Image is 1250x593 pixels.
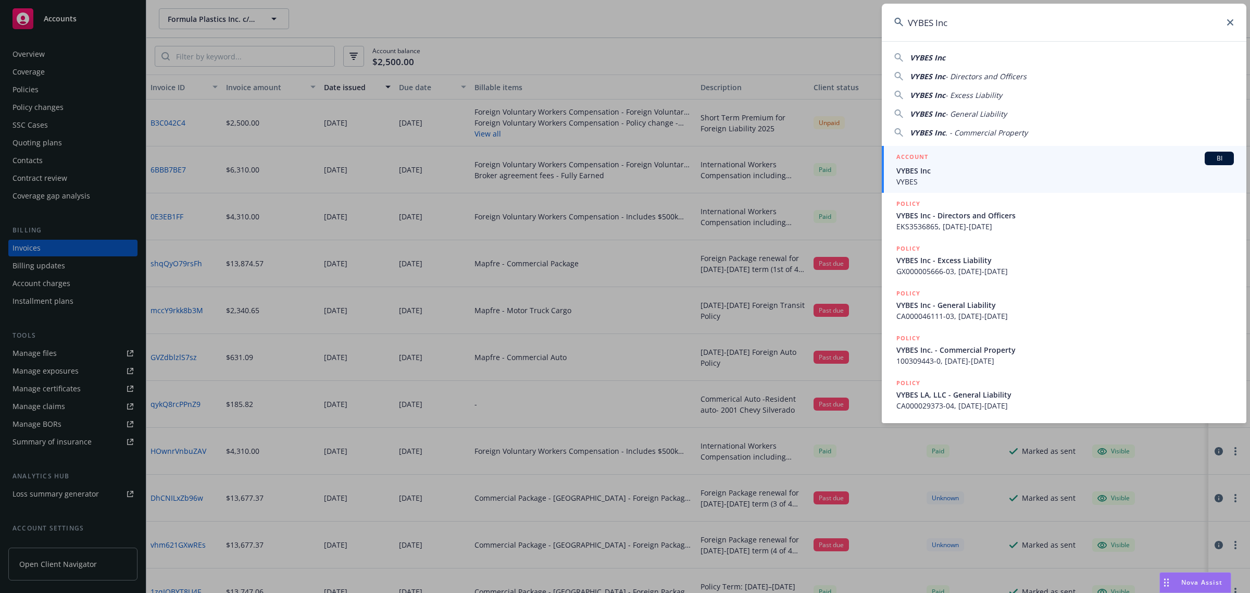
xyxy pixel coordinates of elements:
[896,210,1234,221] span: VYBES Inc - Directors and Officers
[945,109,1007,119] span: - General Liability
[910,71,945,81] span: VYBES Inc
[1160,573,1173,592] div: Drag to move
[896,300,1234,311] span: VYBES Inc - General Liability
[896,199,920,209] h5: POLICY
[896,165,1234,176] span: VYBES Inc
[896,355,1234,366] span: 100309443-0, [DATE]-[DATE]
[882,282,1246,327] a: POLICYVYBES Inc - General LiabilityCA000046111-03, [DATE]-[DATE]
[945,71,1027,81] span: - Directors and Officers
[910,128,945,138] span: VYBES Inc
[896,288,920,299] h5: POLICY
[1181,578,1222,587] span: Nova Assist
[882,4,1246,41] input: Search...
[896,255,1234,266] span: VYBES Inc - Excess Liability
[896,152,928,164] h5: ACCOUNT
[910,53,945,63] span: VYBES Inc
[896,266,1234,277] span: GX000005666-03, [DATE]-[DATE]
[1159,572,1231,593] button: Nova Assist
[882,193,1246,238] a: POLICYVYBES Inc - Directors and OfficersEKS3536865, [DATE]-[DATE]
[945,90,1002,100] span: - Excess Liability
[882,372,1246,417] a: POLICYVYBES LA, LLC - General LiabilityCA000029373-04, [DATE]-[DATE]
[945,128,1028,138] span: . - Commercial Property
[896,389,1234,400] span: VYBES LA, LLC - General Liability
[882,238,1246,282] a: POLICYVYBES Inc - Excess LiabilityGX000005666-03, [DATE]-[DATE]
[896,176,1234,187] span: VYBES
[896,243,920,254] h5: POLICY
[896,344,1234,355] span: VYBES Inc. - Commercial Property
[896,400,1234,411] span: CA000029373-04, [DATE]-[DATE]
[896,378,920,388] h5: POLICY
[1209,154,1230,163] span: BI
[896,333,920,343] h5: POLICY
[910,90,945,100] span: VYBES Inc
[882,327,1246,372] a: POLICYVYBES Inc. - Commercial Property100309443-0, [DATE]-[DATE]
[910,109,945,119] span: VYBES Inc
[896,311,1234,322] span: CA000046111-03, [DATE]-[DATE]
[882,146,1246,193] a: ACCOUNTBIVYBES IncVYBES
[896,221,1234,232] span: EKS3536865, [DATE]-[DATE]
